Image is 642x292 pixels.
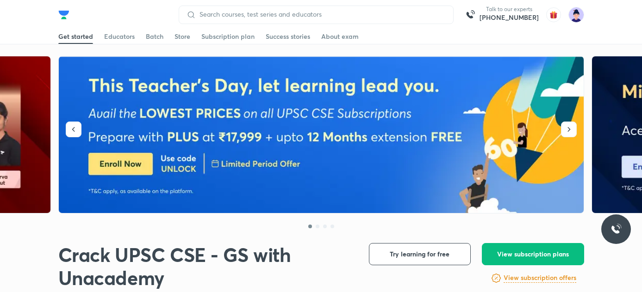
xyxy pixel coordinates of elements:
[390,249,449,259] span: Try learning for free
[546,7,561,22] img: avatar
[58,32,93,41] div: Get started
[480,13,539,22] a: [PHONE_NUMBER]
[266,32,310,41] div: Success stories
[104,29,135,44] a: Educators
[504,273,576,284] a: View subscription offers
[321,29,359,44] a: About exam
[104,32,135,41] div: Educators
[321,32,359,41] div: About exam
[504,273,576,283] h6: View subscription offers
[58,9,69,20] img: Company Logo
[369,243,471,265] button: Try learning for free
[482,243,584,265] button: View subscription plans
[568,7,584,23] img: Ravi Chalotra
[201,29,255,44] a: Subscription plan
[146,29,163,44] a: Batch
[480,6,539,13] p: Talk to our experts
[201,32,255,41] div: Subscription plan
[175,32,190,41] div: Store
[611,224,622,235] img: ttu
[58,29,93,44] a: Get started
[58,243,354,289] h1: Crack UPSC CSE - GS with Unacademy
[497,249,569,259] span: View subscription plans
[196,11,446,18] input: Search courses, test series and educators
[146,32,163,41] div: Batch
[266,29,310,44] a: Success stories
[461,6,480,24] img: call-us
[175,29,190,44] a: Store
